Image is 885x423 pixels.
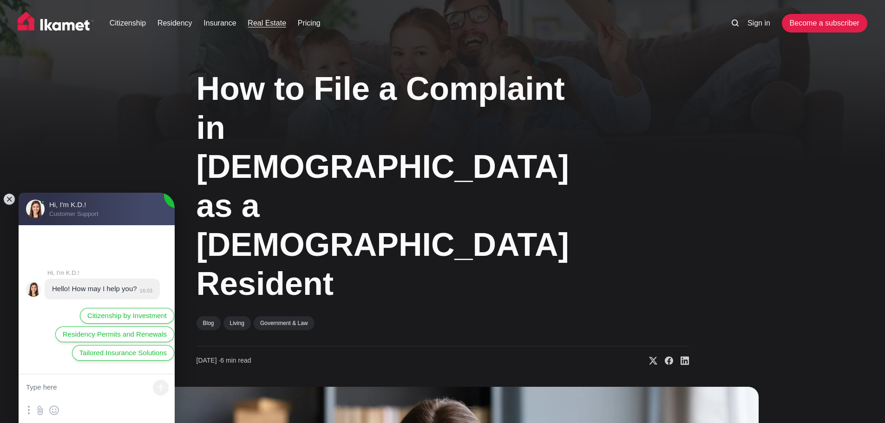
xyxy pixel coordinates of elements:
[747,18,770,29] a: Sign in
[26,282,41,297] jdiv: Hi, I'm K.D.!
[110,18,146,29] a: Citizenship
[47,269,168,276] jdiv: Hi, I'm K.D.!
[137,288,153,293] jdiv: 16:03
[197,316,221,330] a: Blog
[79,348,167,358] span: Tailored Insurance Solutions
[197,357,221,364] span: [DATE] ∙
[248,18,286,29] a: Real Estate
[642,356,657,365] a: Share on X
[52,285,137,293] jdiv: Hello! How may I help you?
[223,316,251,330] a: Living
[197,69,596,303] h1: How to File a Complaint in [DEMOGRAPHIC_DATA] as a [DEMOGRAPHIC_DATA] Resident
[87,311,167,321] span: Citizenship by Investment
[157,18,192,29] a: Residency
[63,329,167,339] span: Residency Permits and Renewals
[45,279,160,299] jdiv: 22.09.25 16:03:20
[657,356,673,365] a: Share on Facebook
[254,316,315,330] a: Government & Law
[782,14,867,33] a: Become a subscriber
[18,12,94,35] img: Ikamet home
[203,18,236,29] a: Insurance
[298,18,321,29] a: Pricing
[197,356,251,365] time: 6 min read
[673,356,689,365] a: Share on Linkedin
